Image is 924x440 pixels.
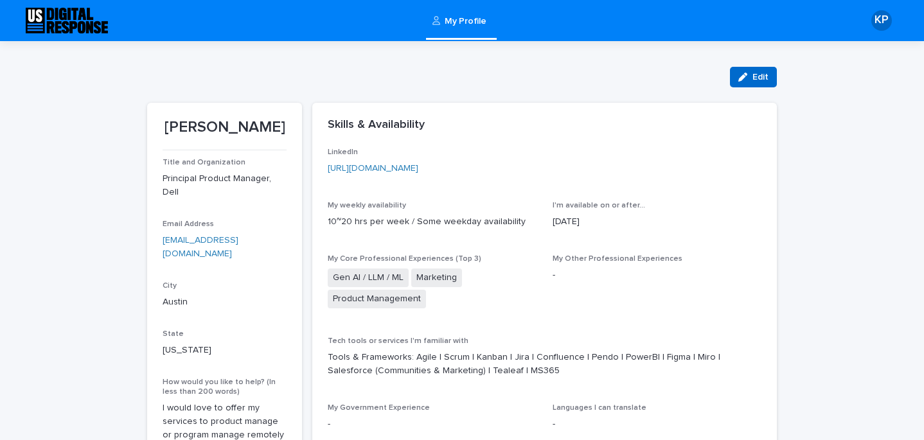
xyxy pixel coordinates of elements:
[163,172,287,199] p: Principal Product Manager, Dell
[163,295,287,309] p: Austin
[411,268,462,287] span: Marketing
[871,10,892,31] div: KP
[328,337,468,345] span: Tech tools or services I'm familiar with
[163,159,245,166] span: Title and Organization
[730,67,777,87] button: Edit
[553,215,762,229] p: [DATE]
[163,282,177,290] span: City
[553,255,682,263] span: My Other Professional Experiences
[163,220,214,228] span: Email Address
[328,255,481,263] span: My Core Professional Experiences (Top 3)
[553,404,646,412] span: Languages I can translate
[163,330,184,338] span: State
[26,8,108,33] img: N0FYVoH1RkKBnLN4Nruq
[163,236,238,258] a: [EMAIL_ADDRESS][DOMAIN_NAME]
[553,418,762,431] p: -
[553,202,645,209] span: I'm available on or after...
[328,164,418,173] a: [URL][DOMAIN_NAME]
[328,148,358,156] span: LinkedIn
[328,268,409,287] span: Gen AI / LLM / ML
[328,202,406,209] span: My weekly availability
[328,404,430,412] span: My Government Experience
[163,118,287,137] p: [PERSON_NAME]
[752,73,769,82] span: Edit
[328,418,537,431] p: -
[163,344,287,357] p: [US_STATE]
[163,378,276,395] span: How would you like to help? (In less than 200 words)
[328,290,426,308] span: Product Management
[328,118,425,132] h2: Skills & Availability
[328,351,761,378] p: Tools & Frameworks: Agile | Scrum | Kanban | Jira | Confluence | Pendo | PowerBI | Figma | Miro |...
[553,268,762,282] p: -
[328,215,537,229] p: 10~20 hrs per week / Some weekday availability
